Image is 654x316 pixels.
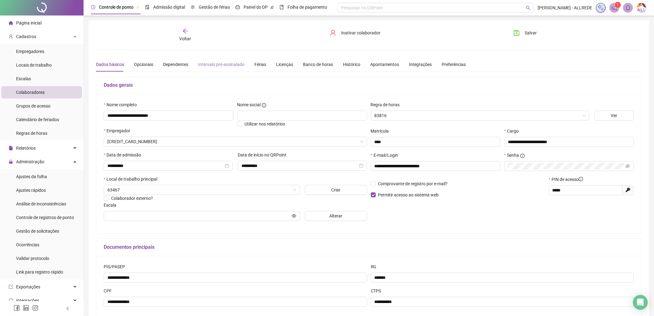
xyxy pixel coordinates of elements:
span: Administração [16,159,44,164]
span: Gestão de solicitações [16,229,59,234]
div: Preferências [442,61,466,68]
img: sparkle-icon.fc2bf0ac1784a2077858766a79e2daf3.svg [597,4,604,11]
label: Nome completo [104,101,141,108]
span: book [279,5,284,9]
span: Calendário de feriados [16,117,59,122]
label: Empregador [104,127,134,134]
span: sync [9,298,13,303]
span: user-delete [330,30,336,36]
span: lock [9,160,13,164]
label: CPF [104,287,116,294]
span: Nome social [237,101,261,108]
label: CTPS [371,287,385,294]
button: Salvar [509,28,541,38]
div: Open Intercom Messenger [633,295,648,310]
span: 1 [617,3,619,7]
span: Cadastros [16,34,36,39]
div: Intervalo pré-assinalado [198,61,245,68]
h5: Documentos principais [104,244,634,251]
span: Relatórios [16,146,36,151]
div: Histórico [343,61,360,68]
label: Matrícula [371,128,393,134]
span: save [513,30,520,36]
div: Licenças [276,61,293,68]
span: Colaboradores [16,90,45,95]
span: Ajustes da folha [16,174,47,179]
span: Integrações [16,298,39,303]
span: instagram [32,305,38,311]
sup: 1 [615,2,621,8]
span: eye [292,214,296,218]
span: info-circle [262,103,266,108]
span: Senha [507,152,519,159]
span: Página inicial [16,20,41,25]
span: eye-invisible [626,164,630,168]
span: Ajustes rápidos [16,188,46,193]
span: Link para registro rápido [16,270,63,274]
label: PIS/PASEP [104,263,129,270]
label: RG [371,263,381,270]
button: Criar [305,185,367,195]
span: PIN de acesso [552,176,583,183]
button: Ver [594,111,634,121]
span: Colaborador externo? [111,196,153,201]
span: Exportações [16,284,40,289]
span: user-add [9,34,13,39]
span: Admissão digital [153,5,185,10]
span: Análise de inconsistências [16,201,66,206]
span: Folha de pagamento [288,5,327,10]
span: facebook [14,305,20,311]
span: Ocorrências [16,242,39,247]
div: Dependentes [163,61,188,68]
label: Regra de horas [371,101,404,108]
label: Local de trabalho principal [104,176,161,182]
div: Opcionais [134,61,153,68]
span: Utilizar nos relatórios [245,121,285,126]
span: Inativar colaborador [341,29,380,36]
span: dashboard [236,5,240,9]
span: Criar [331,187,340,193]
span: Alterar [329,213,342,219]
label: E-mail/Login [371,152,402,159]
label: Data de início no QRPoint [238,151,290,158]
span: export [9,285,13,289]
h5: Dados gerais [104,81,634,89]
span: Gestão de férias [199,5,230,10]
span: 83816 [375,111,586,120]
span: sun [191,5,195,9]
div: Férias [254,61,266,68]
label: Cargo [504,128,523,134]
div: Apontamentos [370,61,399,68]
span: Ver [611,112,617,119]
span: Comprovante de registro por e-mail? [378,181,448,186]
span: Controle de ponto [99,5,133,10]
span: file [9,146,13,150]
span: Painel do DP [244,5,268,10]
span: Salvar [525,29,537,36]
label: Data de admissão [104,151,145,158]
span: Voltar [180,36,191,41]
span: Grupos de acesso [16,103,50,108]
span: clock-circle [91,5,95,9]
label: Escala [104,202,120,208]
span: pushpin [136,6,140,9]
span: left [66,306,70,311]
span: Validar protocolo [16,256,49,261]
span: [PERSON_NAME] - ALLREDE [538,4,592,11]
span: Escalas [16,76,31,81]
span: info-circle [520,154,525,158]
span: pushpin [270,6,274,9]
div: Banco de horas [303,61,333,68]
span: Controle de registros de ponto [16,215,74,220]
span: Locais de trabalho [16,63,52,68]
span: bell [625,5,631,11]
span: arrow-left [182,28,188,34]
span: notification [612,5,617,11]
button: Alterar [305,211,367,221]
span: home [9,21,13,25]
span: file-done [145,5,149,9]
img: 75003 [637,3,646,12]
div: Dados básicos [96,61,124,68]
span: linkedin [23,305,29,311]
span: Empregadores [16,49,44,54]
